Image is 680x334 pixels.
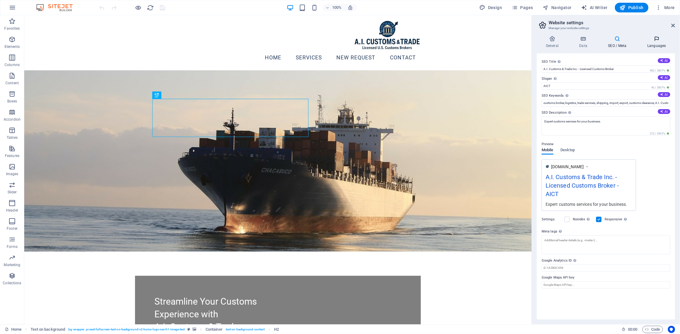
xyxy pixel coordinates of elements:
nav: breadcrumb [31,326,279,333]
p: Footer [7,226,18,231]
p: Favorites [4,26,20,31]
p: Slider [8,190,17,195]
p: Images [6,172,18,176]
div: Expert customs services for your business. [546,201,632,207]
div: A.I. Customs & Trade Inc. - Licensed Customs Broker - AICT [546,172,632,201]
button: Code [642,326,663,333]
span: More [656,5,675,11]
input: G-1A2B3C456 [542,264,670,272]
p: Elements [5,44,20,49]
label: Noindex [573,216,593,223]
span: Click to select. Double-click to edit [31,326,65,333]
span: Pages [512,5,533,11]
span: 46 / 580 Px [650,85,670,90]
i: This element is a customizable preset [187,328,190,331]
span: AI Writer [581,5,608,11]
span: Click to select. Double-click to edit [206,326,223,333]
img: icon-elauuk43RaEA7eF9kJkDeQ-Fby7sdSISMAStHOd_h0yxw.png [546,165,550,169]
span: 00 00 [628,326,637,333]
img: Editor Logo [35,4,80,11]
h6: 100% [332,4,342,11]
div: Preview [542,148,575,159]
p: Columns [5,62,20,67]
h4: Languages [638,36,675,48]
span: . text-on-background-content [225,326,265,333]
p: Accordion [4,117,21,122]
p: Forms [7,244,18,249]
label: SEO Title [542,58,670,65]
i: This element contains a background [193,328,196,331]
label: Settings [542,216,561,223]
span: : [632,327,633,332]
button: More [653,3,677,12]
label: SEO Keywords [542,92,670,99]
label: Google Maps API key [542,274,670,281]
button: Click here to leave preview mode and continue editing [135,4,142,11]
button: AI Writer [579,3,610,12]
h2: Website settings [549,20,675,25]
button: 100% [323,4,345,11]
h4: SEO / Meta [599,36,638,48]
button: Publish [615,3,649,12]
p: Header [6,208,18,213]
button: reload [147,4,154,11]
p: Content [5,81,19,85]
h4: General [537,36,570,48]
button: Slogan [658,75,670,80]
button: SEO Keywords [658,92,670,97]
span: Navigator [543,5,572,11]
span: . bg-wrapper .preset-fullscreen-text-on-background-v2-home-logo-nav-h1-image-text [68,326,185,333]
p: Collections [3,281,21,286]
button: SEO Description [658,109,670,114]
button: Design [477,3,505,12]
button: Usercentrics [668,326,675,333]
span: 482 / 580 Px [649,68,670,73]
span: Design [480,5,502,11]
p: Boxes [7,99,17,104]
h3: Manage your website settings [549,25,663,31]
a: Click to cancel selection. Double-click to open Pages [5,326,21,333]
label: SEO Description [542,109,670,116]
span: Desktop [561,146,575,155]
span: 272 / 990 Px [649,132,670,136]
i: Reload page [147,4,154,11]
h4: Data [570,36,599,48]
p: Preview [542,141,554,148]
label: Google Analytics ID [542,257,670,264]
p: Tables [7,135,18,140]
p: Marketing [4,262,20,267]
label: Meta tags [542,228,670,235]
button: SEO Title [658,58,670,63]
span: Publish [620,5,644,11]
span: [DOMAIN_NAME] [551,164,584,170]
button: Navigator [540,3,574,12]
h6: Session time [622,326,638,333]
span: Code [645,326,660,333]
input: Google Maps API key... [542,281,670,289]
span: Mobile [542,146,553,155]
p: Features [5,153,19,158]
label: Slogan [542,75,670,82]
span: Click to select. Double-click to edit [274,326,279,333]
i: On resize automatically adjust zoom level to fit chosen device. [348,5,353,10]
button: Pages [509,3,535,12]
label: Responsive [605,216,629,223]
input: Slogan... [542,82,670,90]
